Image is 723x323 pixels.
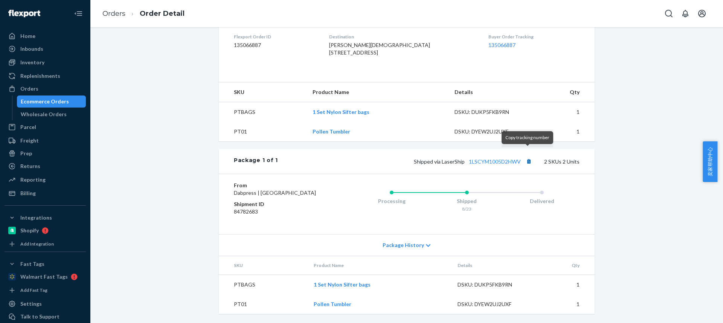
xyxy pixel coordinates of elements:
[20,137,39,144] div: Freight
[234,156,278,166] div: Package 1 of 1
[234,182,324,189] dt: From
[504,197,580,205] div: Delivered
[20,176,46,183] div: Reporting
[140,9,185,18] a: Order Detail
[17,108,86,120] a: Wholesale Orders
[219,256,308,275] th: SKU
[5,240,86,249] a: Add Integration
[458,300,528,308] div: DSKU: DYEW2UJ2UXF
[219,294,308,314] td: PT01
[5,56,86,68] a: Inventory
[531,122,595,141] td: 1
[20,123,36,131] div: Parcel
[314,281,371,288] a: 1 Set Nylon Sifter bags
[531,102,595,122] td: 1
[307,82,448,102] th: Product Name
[5,311,86,323] a: Talk to Support
[20,241,54,247] div: Add Integration
[313,109,369,115] a: 1 Set Nylon Sifter bags
[20,190,36,197] div: Billing
[329,42,430,56] span: [PERSON_NAME][DEMOGRAPHIC_DATA] [STREET_ADDRESS]
[20,227,39,234] div: Shopify
[96,3,191,25] ol: breadcrumbs
[458,281,528,288] div: DSKU: DUKP5FKB9RN
[20,300,42,308] div: Settings
[455,108,525,116] div: DSKU: DUKP5FKB9RN
[20,45,43,53] div: Inbounds
[488,33,580,40] dt: Buyer Order Tracking
[5,30,86,42] a: Home
[219,275,308,295] td: PTBAGS
[429,206,505,212] div: 8/23
[383,241,424,249] span: Package History
[703,141,717,182] button: 卖家帮助中心
[661,6,676,21] button: Open Search Box
[20,72,60,80] div: Replenishments
[534,275,595,295] td: 1
[219,82,307,102] th: SKU
[488,42,516,48] a: 135066887
[414,158,534,165] span: Shipped via LaserShip
[429,197,505,205] div: Shipped
[505,135,549,140] span: Copy tracking number
[313,128,350,135] a: Pollen Tumbler
[5,224,86,237] a: Shopify
[314,301,351,307] a: Pollen Tumbler
[219,122,307,141] td: PT01
[20,32,35,40] div: Home
[234,200,324,208] dt: Shipment ID
[5,286,86,295] a: Add Fast Tag
[278,156,580,166] div: 2 SKUs 2 Units
[20,214,52,221] div: Integrations
[354,197,429,205] div: Processing
[5,187,86,199] a: Billing
[234,208,324,215] dd: 84782683
[234,33,317,40] dt: Flexport Order ID
[102,9,125,18] a: Orders
[5,135,86,147] a: Freight
[71,6,86,21] button: Close Navigation
[694,6,709,21] button: Open account menu
[8,10,40,17] img: Flexport logo
[5,298,86,310] a: Settings
[524,156,534,166] button: Copy tracking number
[20,59,44,66] div: Inventory
[20,273,68,281] div: Walmart Fast Tags
[20,150,32,157] div: Prep
[5,121,86,133] a: Parcel
[5,212,86,224] button: Integrations
[20,162,40,170] div: Returns
[5,258,86,270] button: Fast Tags
[531,82,595,102] th: Qty
[20,313,59,320] div: Talk to Support
[469,158,521,165] a: 1LSCYM1005D2HWV
[20,260,44,268] div: Fast Tags
[5,147,86,159] a: Prep
[451,256,534,275] th: Details
[534,294,595,314] td: 1
[219,102,307,122] td: PTBAGS
[5,43,86,55] a: Inbounds
[5,174,86,186] a: Reporting
[5,83,86,95] a: Orders
[5,160,86,172] a: Returns
[20,85,38,93] div: Orders
[234,41,317,49] dd: 135066887
[20,287,47,293] div: Add Fast Tag
[21,98,69,105] div: Ecommerce Orders
[5,271,86,283] a: Walmart Fast Tags
[455,128,525,135] div: DSKU: DYEW2UJ2UXF
[21,111,67,118] div: Wholesale Orders
[534,256,595,275] th: Qty
[5,70,86,82] a: Replenishments
[678,6,693,21] button: Open notifications
[329,33,476,40] dt: Destination
[17,96,86,108] a: Ecommerce Orders
[234,190,316,196] span: Dabpress | [GEOGRAPHIC_DATA]
[448,82,531,102] th: Details
[308,256,451,275] th: Product Name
